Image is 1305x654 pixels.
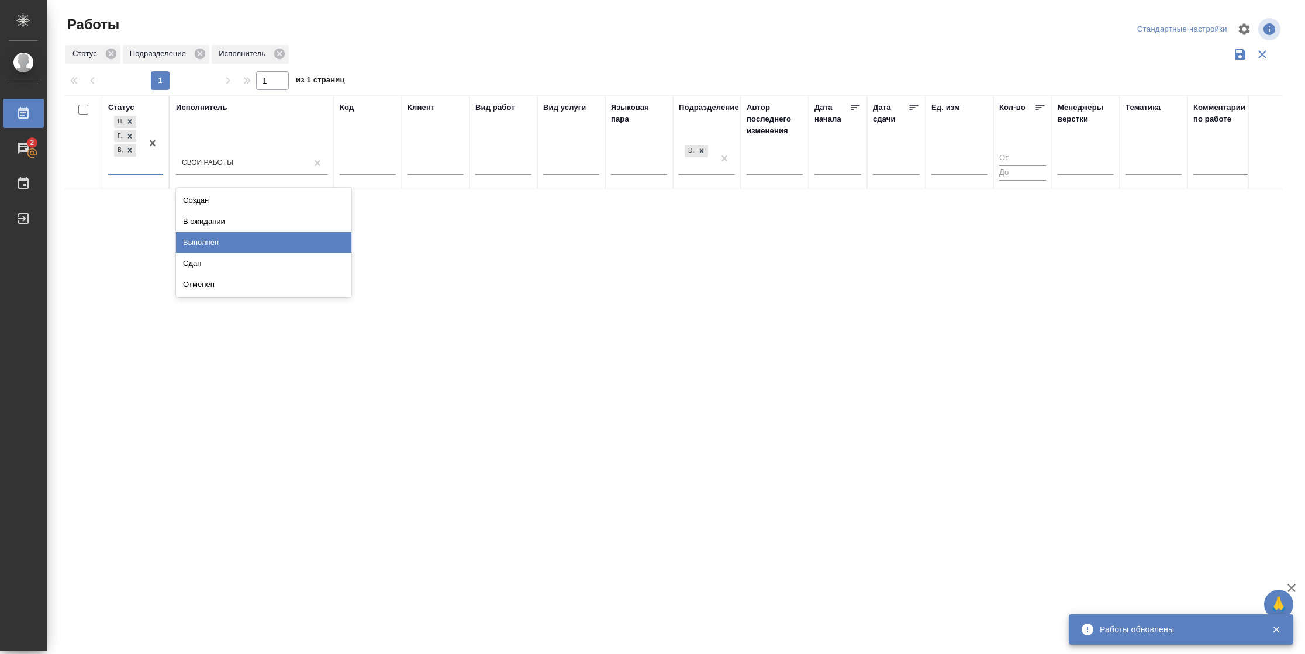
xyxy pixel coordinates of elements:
[130,48,190,60] p: Подразделение
[747,102,803,137] div: Автор последнего изменения
[1264,624,1288,635] button: Закрыть
[1230,15,1258,43] span: Настроить таблицу
[814,102,850,125] div: Дата начала
[611,102,667,125] div: Языковая пара
[999,165,1046,180] input: До
[176,274,351,295] div: Отменен
[1251,43,1273,65] button: Сбросить фильтры
[873,102,908,125] div: Дата сдачи
[3,134,44,163] a: 2
[999,102,1026,113] div: Кол-во
[340,102,354,113] div: Код
[679,102,739,113] div: Подразделение
[113,129,137,144] div: Подбор, Готов к работе, В работе
[23,137,41,148] span: 2
[72,48,101,60] p: Статус
[1193,102,1249,125] div: Комментарии по работе
[931,102,960,113] div: Ед. изм
[212,45,289,64] div: Исполнитель
[114,116,123,128] div: Подбор
[182,158,233,168] div: Свои работы
[475,102,515,113] div: Вид работ
[1269,592,1289,617] span: 🙏
[176,102,227,113] div: Исполнитель
[999,151,1046,166] input: От
[1258,18,1283,40] span: Посмотреть информацию
[1264,590,1293,619] button: 🙏
[123,45,209,64] div: Подразделение
[113,115,137,129] div: Подбор, Готов к работе, В работе
[296,73,345,90] span: из 1 страниц
[1100,624,1254,635] div: Работы обновлены
[219,48,270,60] p: Исполнитель
[1134,20,1230,39] div: split button
[1058,102,1114,125] div: Менеджеры верстки
[113,143,137,158] div: Подбор, Готов к работе, В работе
[543,102,586,113] div: Вид услуги
[114,130,123,143] div: Готов к работе
[176,190,351,211] div: Создан
[408,102,434,113] div: Клиент
[114,144,123,157] div: В работе
[176,232,351,253] div: Выполнен
[1229,43,1251,65] button: Сохранить фильтры
[1126,102,1161,113] div: Тематика
[65,45,120,64] div: Статус
[64,15,119,34] span: Работы
[108,102,134,113] div: Статус
[176,211,351,232] div: В ожидании
[683,144,709,158] div: DTPlight
[685,145,695,157] div: DTPlight
[176,253,351,274] div: Сдан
